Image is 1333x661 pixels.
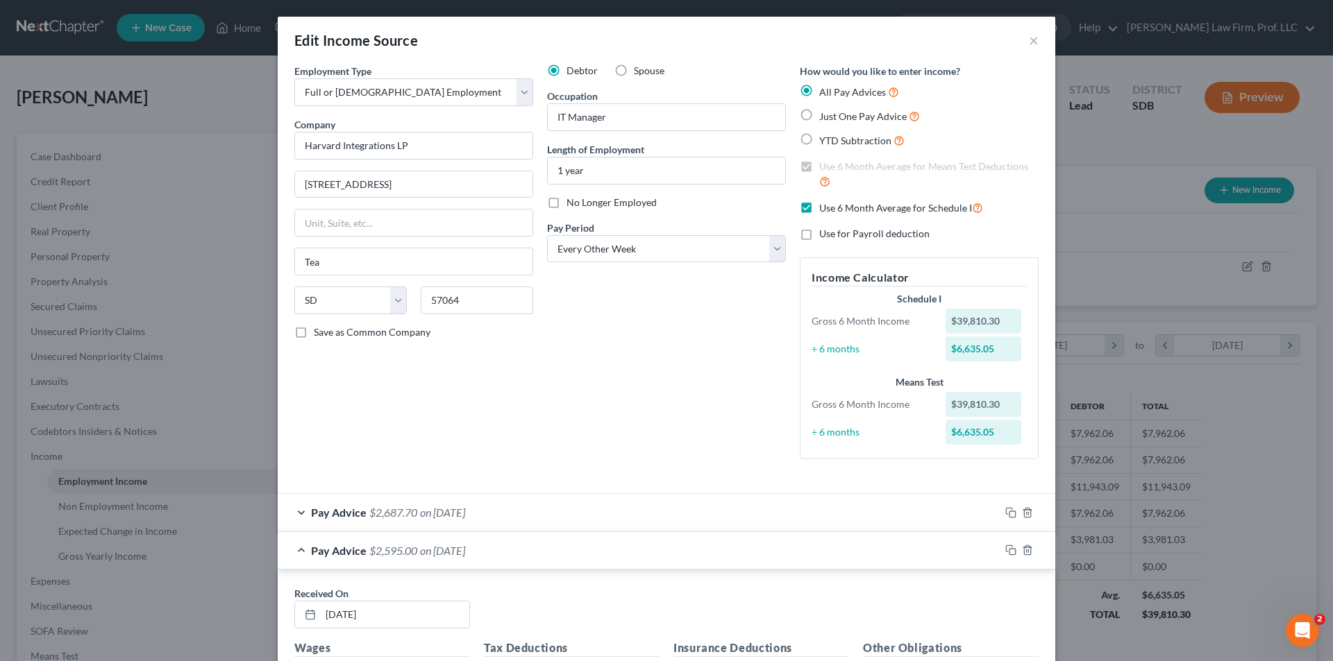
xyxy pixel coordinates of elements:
[812,375,1027,389] div: Means Test
[805,425,939,439] div: ÷ 6 months
[314,326,430,338] span: Save as Common Company
[673,639,849,657] h5: Insurance Deductions
[294,65,371,77] span: Employment Type
[800,64,960,78] label: How would you like to enter income?
[294,31,418,50] div: Edit Income Source
[567,65,598,76] span: Debtor
[1314,614,1325,625] span: 2
[805,342,939,356] div: ÷ 6 months
[805,397,939,411] div: Gross 6 Month Income
[946,420,1022,445] div: $6,635.05
[1029,32,1039,49] button: ×
[484,639,660,657] h5: Tax Deductions
[369,544,417,557] span: $2,595.00
[294,132,533,160] input: Search company by name...
[819,86,886,98] span: All Pay Advices
[548,104,785,130] input: --
[321,601,469,628] input: MM/DD/YYYY
[548,157,785,184] input: ex: 2 years
[805,314,939,328] div: Gross 6 Month Income
[311,506,367,519] span: Pay Advice
[547,89,598,103] label: Occupation
[946,336,1022,361] div: $6,635.05
[369,506,417,519] span: $2,687.70
[946,392,1022,417] div: $39,810.30
[819,228,930,239] span: Use for Payroll deduction
[946,309,1022,334] div: $39,810.30
[421,286,533,314] input: Enter zip...
[819,110,907,122] span: Just One Pay Advice
[295,248,533,275] input: Enter city...
[567,196,657,208] span: No Longer Employed
[420,506,465,519] span: on [DATE]
[547,222,594,234] span: Pay Period
[812,269,1027,286] h5: Income Calculator
[1286,614,1319,647] iframe: Intercom live chat
[311,544,367,557] span: Pay Advice
[634,65,664,76] span: Spouse
[420,544,465,557] span: on [DATE]
[295,171,533,198] input: Enter address...
[547,142,644,157] label: Length of Employment
[295,209,533,236] input: Unit, Suite, etc...
[294,119,335,130] span: Company
[863,639,1039,657] h5: Other Obligations
[294,639,470,657] h5: Wages
[294,587,349,599] span: Received On
[819,202,972,214] span: Use 6 Month Average for Schedule I
[819,160,1028,172] span: Use 6 Month Average for Means Test Deductions
[819,135,891,146] span: YTD Subtraction
[812,292,1027,306] div: Schedule I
